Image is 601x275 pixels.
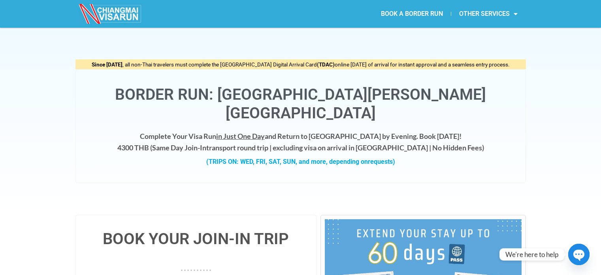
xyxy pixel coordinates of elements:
[373,5,451,23] a: BOOK A BORDER RUN
[317,61,335,68] strong: (TDAC)
[84,85,518,123] h1: Border Run: [GEOGRAPHIC_DATA][PERSON_NAME][GEOGRAPHIC_DATA]
[216,132,265,140] span: in Just One Day
[300,5,526,23] nav: Menu
[206,158,395,165] strong: (TRIPS ON: WED, FRI, SAT, SUN, and more, depending on
[451,5,526,23] a: OTHER SERVICES
[92,61,510,68] span: , all non-Thai travelers must complete the [GEOGRAPHIC_DATA] Digital Arrival Card online [DATE] o...
[368,158,395,165] span: requests)
[84,131,518,154] h4: Complete Your Visa Run and Return to [GEOGRAPHIC_DATA] by Evening. Book [DATE]! 4300 THB ( transp...
[152,143,206,152] strong: Same Day Join-In
[84,231,309,247] h4: BOOK YOUR JOIN-IN TRIP
[92,61,122,68] strong: Since [DATE]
